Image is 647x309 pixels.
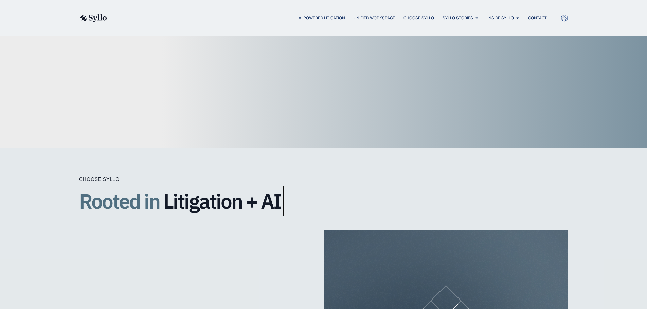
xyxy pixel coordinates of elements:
a: Contact [528,15,547,21]
span: Rooted in [79,186,160,216]
div: Choose Syllo [79,175,351,183]
a: Inside Syllo [487,15,514,21]
a: Choose Syllo [403,15,434,21]
img: syllo [79,14,107,22]
span: Litigation + AI [163,190,281,212]
nav: Menu [121,15,547,21]
div: Menu Toggle [121,15,547,21]
a: AI Powered Litigation [299,15,345,21]
a: Unified Workspace [354,15,395,21]
a: Syllo Stories [443,15,473,21]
